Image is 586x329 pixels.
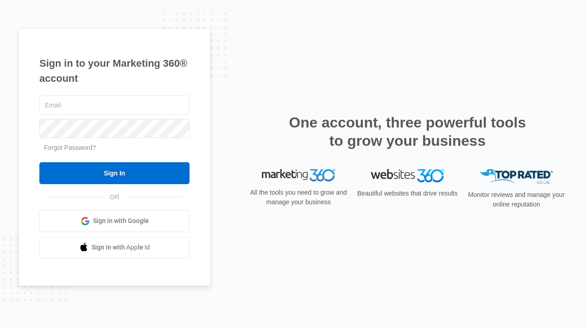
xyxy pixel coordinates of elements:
[247,188,350,207] p: All the tools you need to grow and manage your business
[39,210,190,232] a: Sign in with Google
[39,96,190,115] input: Email
[465,190,568,209] p: Monitor reviews and manage your online reputation
[356,189,459,198] p: Beautiful websites that drive results
[286,113,529,150] h2: One account, three powerful tools to grow your business
[262,169,335,182] img: Marketing 360
[92,243,150,252] span: Sign in with Apple Id
[480,169,553,184] img: Top Rated Local
[39,56,190,86] h1: Sign in to your Marketing 360® account
[39,237,190,259] a: Sign in with Apple Id
[93,216,149,226] span: Sign in with Google
[44,144,96,151] a: Forgot Password?
[39,162,190,184] input: Sign In
[371,169,444,182] img: Websites 360
[103,192,126,202] span: OR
